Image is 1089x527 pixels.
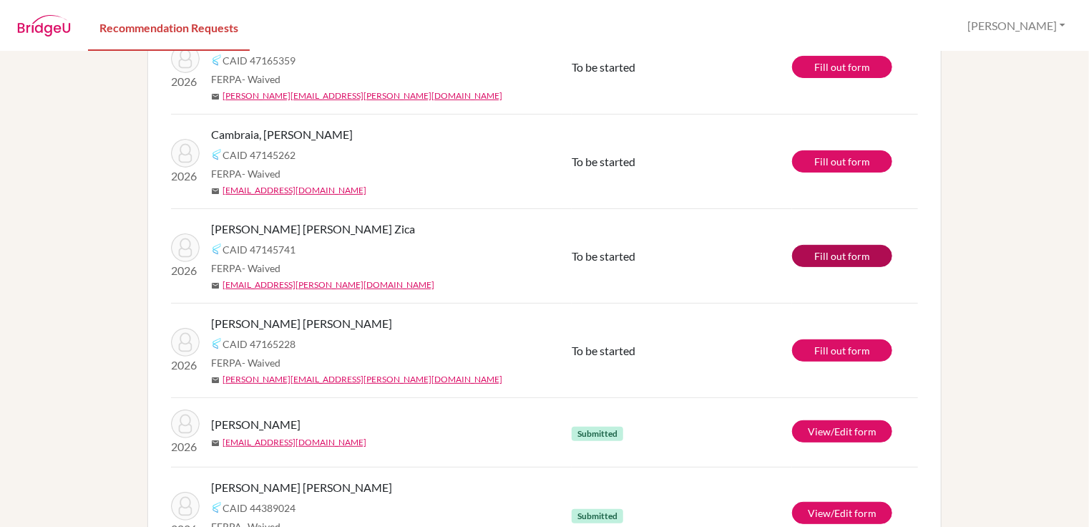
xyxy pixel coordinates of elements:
span: - Waived [242,168,280,180]
p: 2026 [171,262,200,279]
span: [PERSON_NAME] [PERSON_NAME] Zica [211,221,415,238]
a: Fill out form [792,56,892,78]
span: CAID 47145741 [223,242,296,257]
span: [PERSON_NAME] [PERSON_NAME] [211,479,392,496]
img: Common App logo [211,149,223,160]
img: Common App logo [211,54,223,66]
p: 2026 [171,438,200,455]
span: To be started [572,249,635,263]
span: CAID 47165359 [223,53,296,68]
span: To be started [572,60,635,74]
span: CAID 47165228 [223,337,296,352]
img: Campos, Amanda Sousa Melo [171,328,200,357]
img: BridgeU logo [17,15,71,37]
a: View/Edit form [792,420,892,443]
span: - Waived [242,73,280,85]
span: FERPA [211,261,280,276]
img: Cambraia, Marina Uchôa [171,139,200,168]
p: 2026 [171,73,200,90]
span: FERPA [211,72,280,87]
a: Recommendation Requests [88,2,250,52]
img: Fialho, Mariana Lana Pinto Zica [171,233,200,262]
a: [EMAIL_ADDRESS][PERSON_NAME][DOMAIN_NAME] [223,279,434,291]
img: Timmerman, Jakob Andrew [171,44,200,73]
a: Fill out form [792,150,892,173]
span: [PERSON_NAME] [PERSON_NAME] [211,315,392,332]
a: [PERSON_NAME][EMAIL_ADDRESS][PERSON_NAME][DOMAIN_NAME] [223,90,502,102]
span: To be started [572,155,635,168]
span: mail [211,187,220,195]
span: mail [211,281,220,290]
span: FERPA [211,355,280,370]
img: Common App logo [211,243,223,255]
a: [EMAIL_ADDRESS][DOMAIN_NAME] [223,184,366,197]
span: - Waived [242,262,280,274]
p: 2026 [171,168,200,185]
span: To be started [572,344,635,357]
img: Yoshino, Sakura [171,410,200,438]
button: [PERSON_NAME] [961,12,1072,39]
span: FERPA [211,166,280,181]
img: Gualberto Junqueira Ribeiro, Júlia [171,492,200,521]
span: CAID 47145262 [223,148,296,163]
span: Submitted [572,427,623,441]
a: [PERSON_NAME][EMAIL_ADDRESS][PERSON_NAME][DOMAIN_NAME] [223,373,502,386]
span: mail [211,92,220,101]
img: Common App logo [211,502,223,513]
span: - Waived [242,357,280,369]
a: Fill out form [792,339,892,362]
span: mail [211,376,220,385]
a: [EMAIL_ADDRESS][DOMAIN_NAME] [223,436,366,449]
span: Submitted [572,509,623,523]
img: Common App logo [211,338,223,349]
a: Fill out form [792,245,892,267]
span: CAID 44389024 [223,501,296,516]
span: [PERSON_NAME] [211,416,301,433]
p: 2026 [171,357,200,374]
span: mail [211,439,220,448]
a: View/Edit form [792,502,892,524]
span: Cambraia, [PERSON_NAME] [211,126,353,143]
